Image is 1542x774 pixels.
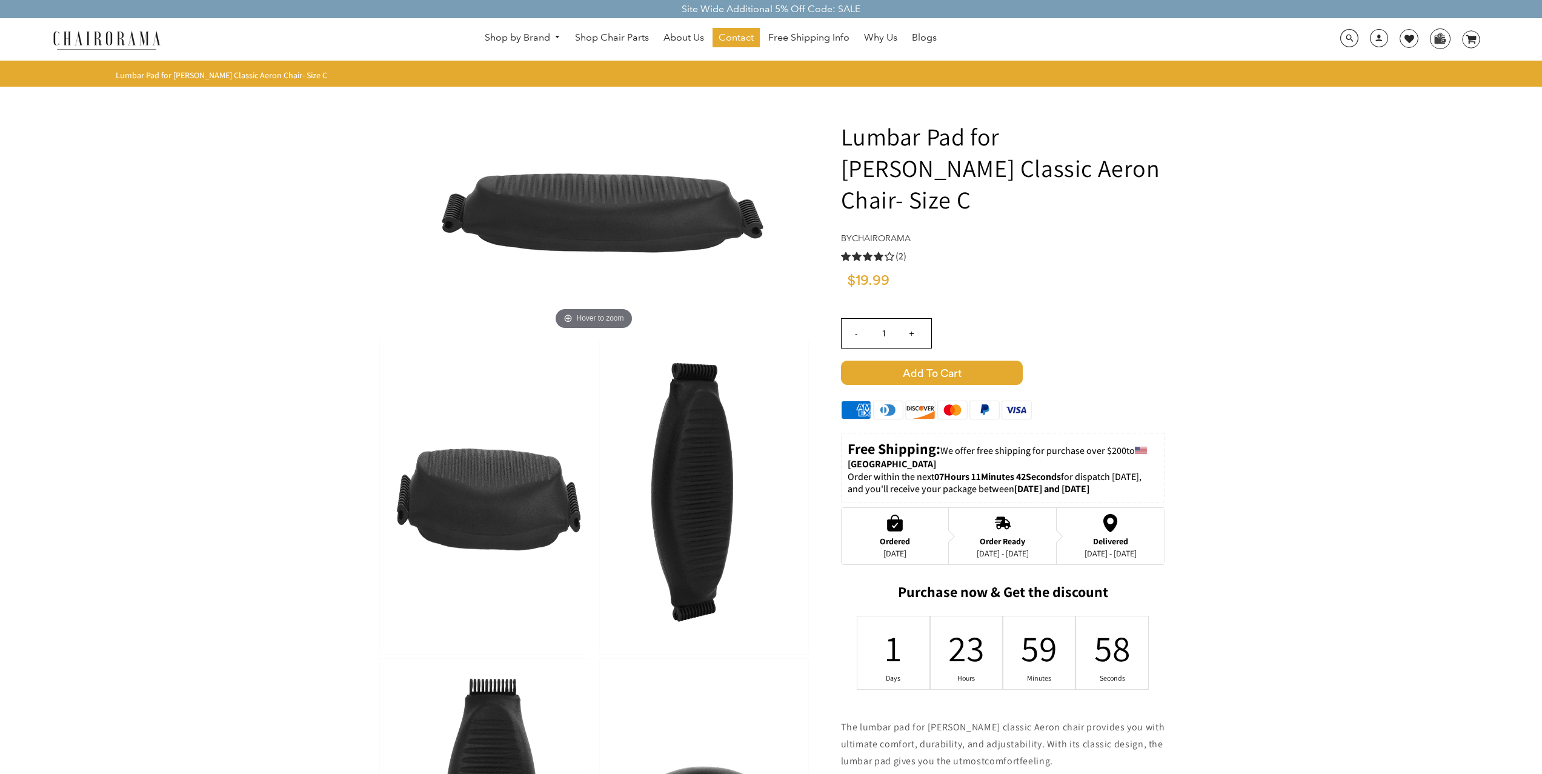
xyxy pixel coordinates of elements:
span: Lumbar Pad for [PERSON_NAME] Classic Aeron Chair- Size C [116,70,327,81]
a: Blogs [906,28,943,47]
span: Blogs [912,32,937,44]
a: Shop by Brand [479,28,567,47]
span: feeling. [1020,755,1053,767]
div: Days [886,673,902,683]
div: Minutes [1031,673,1047,683]
span: Contact [719,32,754,44]
div: 1 [886,624,902,672]
nav: breadcrumbs [116,70,331,81]
a: Why Us [858,28,903,47]
div: 58 [1105,624,1120,672]
div: 59 [1031,624,1047,672]
strong: Free Shipping: [848,439,940,458]
span: Free Shipping Info [768,32,849,44]
a: Contact [713,28,760,47]
span: Shop Chair Parts [575,32,649,44]
span: $19.99 [847,273,889,288]
p: Order within the next for dispatch [DATE], and you'll receive your package between [848,471,1158,496]
img: chairorama [46,29,167,50]
span: About Us [663,32,704,44]
h1: Lumbar Pad for [PERSON_NAME] Classic Aeron Chair- Size C [841,121,1165,215]
img: Lumbar Pad for Herman Miller Classic Aeron Chair- Size C - chairorama [412,90,776,333]
div: [DATE] [880,549,910,558]
nav: DesktopNavigation [219,28,1203,50]
span: Why Us [864,32,897,44]
div: Delivered [1085,536,1137,546]
p: to [848,439,1158,471]
strong: [GEOGRAPHIC_DATA] [848,458,936,470]
a: Shop Chair Parts [569,28,655,47]
img: WhatsApp_Image_2024-07-12_at_16.23.01.webp [1431,29,1449,47]
span: The lumbar pad for [PERSON_NAME] classic Aeron chair provides you with ultimate comfort, durabili... [841,721,1165,767]
a: About Us [657,28,710,47]
div: Seconds [1105,673,1120,683]
div: Ordered [880,536,910,546]
span: We offer free shipping for purchase over $200 [940,444,1126,457]
strong: [DATE] and [DATE] [1014,482,1089,495]
div: [DATE] - [DATE] [977,549,1029,558]
a: Free Shipping Info [762,28,856,47]
div: 23 [959,624,974,672]
input: + [897,319,926,348]
input: - [842,319,871,348]
h4: by [841,233,1165,244]
span: (2) [896,250,906,263]
a: 4.0 rating (2 votes) [841,250,1165,262]
h2: Purchase now & Get the discount [841,583,1165,607]
span: 07Hours 11Minutes 42Seconds [934,470,1061,483]
button: Add to Cart [841,361,1165,385]
span: comfort [985,755,1019,767]
div: Hours [959,673,974,683]
a: chairorama [852,233,911,244]
a: Lumbar Pad for Herman Miller Classic Aeron Chair- Size C - chairoramaHover to zoom [412,204,776,217]
div: Order Ready [977,536,1029,546]
img: Lumbar Pad for Herman Miller Classic Aeron Chair- Size C - chairorama [600,341,808,654]
div: [DATE] - [DATE] [1085,549,1137,558]
img: Lumbar Pad for Herman Miller Classic Aeron Chair- Size C - chairorama [380,341,588,654]
span: Add to Cart [841,361,1023,385]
